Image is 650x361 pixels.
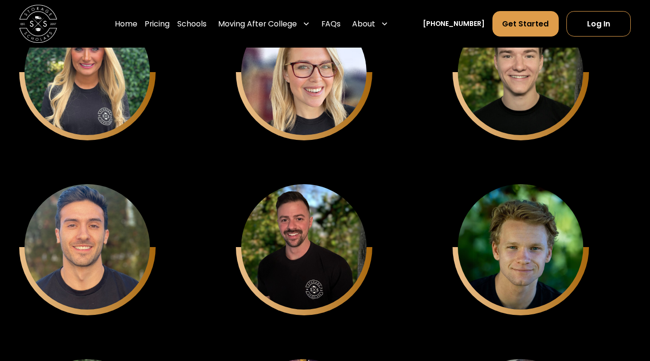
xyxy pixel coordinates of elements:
a: [PHONE_NUMBER] [423,19,485,29]
div: About [352,18,375,30]
div: Moving After College [214,11,314,37]
div: Moving After College [218,18,297,30]
a: FAQs [321,11,341,37]
a: Get Started [492,11,559,37]
a: Log In [566,11,631,37]
a: Pricing [145,11,170,37]
div: About [348,11,392,37]
a: Home [115,11,137,37]
a: Schools [177,11,207,37]
img: Storage Scholars main logo [19,5,57,43]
